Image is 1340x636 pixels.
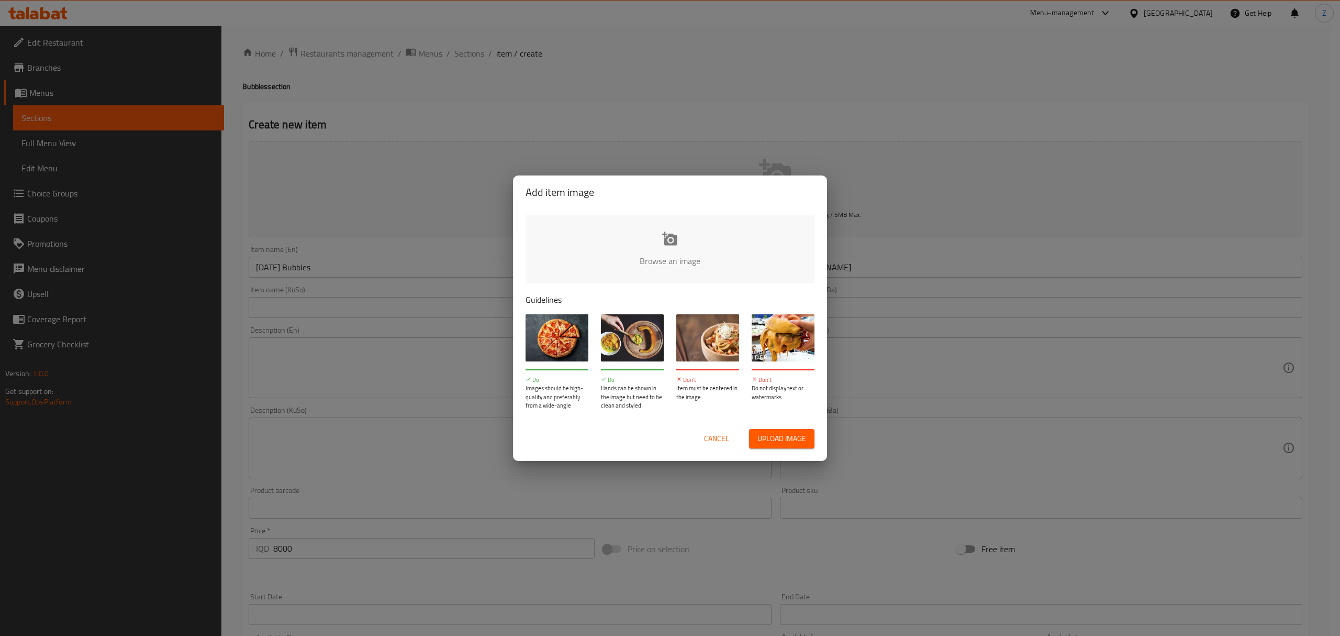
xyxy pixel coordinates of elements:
p: Guidelines [526,293,814,306]
p: Do [526,376,588,385]
p: Don't [752,376,814,385]
img: guide-img-3@3x.jpg [676,314,739,361]
p: Don't [676,376,739,385]
p: Images should be high-quality and preferably from a wide-angle [526,384,588,410]
img: guide-img-1@3x.jpg [526,314,588,361]
p: Do [601,376,664,385]
img: guide-img-2@3x.jpg [601,314,664,361]
h2: Add item image [526,184,814,201]
p: Hands can be shown in the image but need to be clean and styled [601,384,664,410]
p: Do not display text or watermarks [752,384,814,401]
span: Cancel [704,432,729,445]
span: Upload image [757,432,806,445]
button: Upload image [749,429,814,448]
img: guide-img-4@3x.jpg [752,314,814,361]
p: Item must be centered in the image [676,384,739,401]
button: Cancel [700,429,733,448]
